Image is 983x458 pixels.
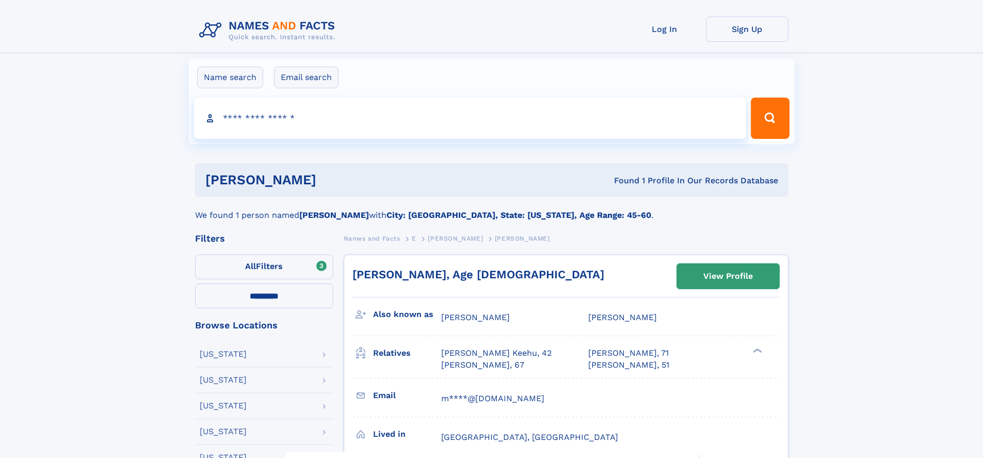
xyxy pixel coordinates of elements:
a: View Profile [677,264,779,289]
a: E [412,232,416,245]
label: Email search [274,67,339,88]
h3: Lived in [373,425,441,443]
div: Browse Locations [195,321,333,330]
a: Sign Up [706,17,788,42]
a: [PERSON_NAME], Age [DEMOGRAPHIC_DATA] [352,268,604,281]
div: [US_STATE] [200,428,247,436]
h3: Email [373,387,441,404]
a: [PERSON_NAME] Keehu, 42 [441,348,552,359]
span: [PERSON_NAME] [441,312,510,322]
h3: Also known as [373,306,441,323]
button: Search Button [751,98,789,139]
a: [PERSON_NAME] [428,232,483,245]
input: search input [194,98,747,139]
div: [US_STATE] [200,376,247,384]
b: [PERSON_NAME] [299,210,369,220]
span: All [245,261,256,271]
div: We found 1 person named with . [195,197,788,222]
div: Filters [195,234,333,243]
a: [PERSON_NAME], 51 [588,359,669,371]
div: [US_STATE] [200,350,247,358]
a: Log In [623,17,706,42]
span: [PERSON_NAME] [428,235,483,242]
div: [US_STATE] [200,402,247,410]
span: [GEOGRAPHIC_DATA], [GEOGRAPHIC_DATA] [441,432,618,442]
label: Name search [197,67,263,88]
span: E [412,235,416,242]
h1: [PERSON_NAME] [205,173,465,186]
label: Filters [195,255,333,279]
h3: Relatives [373,344,441,362]
a: [PERSON_NAME], 71 [588,348,669,359]
div: View Profile [703,264,753,288]
div: Found 1 Profile In Our Records Database [465,175,778,186]
span: [PERSON_NAME] [495,235,550,242]
div: ❯ [750,348,763,354]
a: Names and Facts [344,232,400,245]
b: City: [GEOGRAPHIC_DATA], State: [US_STATE], Age Range: 45-60 [386,210,651,220]
img: Logo Names and Facts [195,17,344,44]
a: [PERSON_NAME], 67 [441,359,524,371]
span: [PERSON_NAME] [588,312,657,322]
